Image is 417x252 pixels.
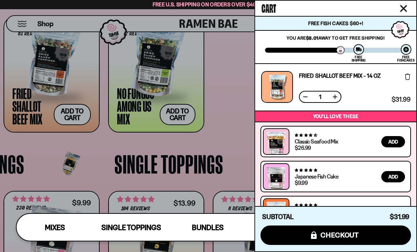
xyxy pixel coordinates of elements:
[17,214,93,241] a: Mixes
[321,231,359,239] span: checkout
[390,213,409,221] span: $31.99
[315,94,326,100] span: 1
[295,168,317,172] span: 4.77 stars
[388,174,398,179] span: Add
[398,3,409,14] button: Close cart
[306,35,318,41] strong: $8.01
[262,0,276,14] span: Cart
[381,136,405,147] button: Add
[93,214,169,241] a: Single Toppings
[392,96,410,103] span: $31.99
[299,73,381,78] a: Fried Shallot Beef Mix - 14 OZ
[101,223,161,232] span: Single Toppings
[352,55,365,62] div: Free Shipping
[153,1,265,8] span: Free U.S. Shipping on Orders over $40 🍜
[295,138,338,145] a: Classic Seafood Mix
[295,133,317,137] span: 4.68 stars
[388,139,398,144] span: Add
[257,113,415,120] p: You’ll love these
[45,223,65,232] span: Mixes
[381,171,405,182] button: Add
[262,213,294,221] h4: Subtotal
[308,20,363,27] span: Free Fish Cakes $60+!
[265,35,406,41] p: You are away to get Free Shipping!
[170,214,246,241] a: Bundles
[295,203,317,207] span: 4.76 stars
[246,214,322,241] a: Seasoning and Sauce
[192,223,224,232] span: Bundles
[397,55,415,62] div: Free Fishcakes
[295,173,338,180] a: Japanese Fish Cake
[295,180,307,186] div: $9.99
[295,145,311,151] div: $26.99
[260,225,411,245] button: checkout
